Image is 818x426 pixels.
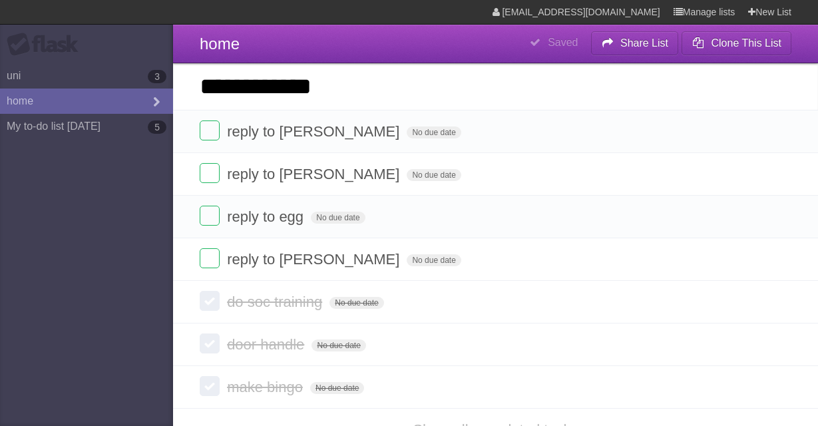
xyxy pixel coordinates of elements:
[711,37,781,49] b: Clone This List
[200,291,220,311] label: Done
[548,37,578,48] b: Saved
[200,333,220,353] label: Done
[620,37,668,49] b: Share List
[227,208,307,225] span: reply to egg
[227,294,325,310] span: do soc training
[148,120,166,134] b: 5
[227,166,403,182] span: reply to [PERSON_NAME]
[148,70,166,83] b: 3
[227,251,403,268] span: reply to [PERSON_NAME]
[200,206,220,226] label: Done
[200,163,220,183] label: Done
[407,169,461,181] span: No due date
[311,212,365,224] span: No due date
[591,31,679,55] button: Share List
[407,126,461,138] span: No due date
[682,31,791,55] button: Clone This List
[310,382,364,394] span: No due date
[200,248,220,268] label: Done
[311,339,365,351] span: No due date
[329,297,383,309] span: No due date
[407,254,461,266] span: No due date
[200,376,220,396] label: Done
[227,336,307,353] span: door handle
[227,123,403,140] span: reply to [PERSON_NAME]
[7,33,87,57] div: Flask
[227,379,306,395] span: make bingo
[200,120,220,140] label: Done
[200,35,240,53] span: home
